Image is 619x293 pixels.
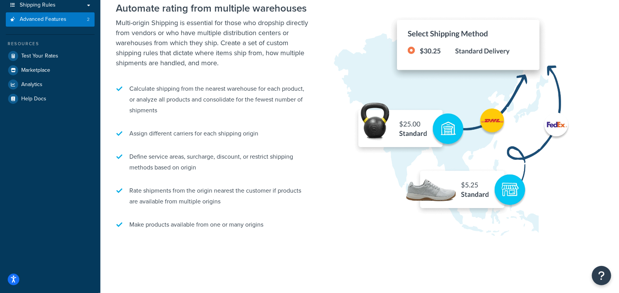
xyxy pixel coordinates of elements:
li: Assign different carriers for each shipping origin [116,124,309,143]
h2: Automate rating from multiple warehouses [116,3,309,14]
span: Advanced Features [20,16,66,23]
li: Calculate shipping from the nearest warehouse for each product, or analyze all products and conso... [116,80,309,120]
li: Define service areas, surcharge, discount, or restrict shipping methods based on origin [116,147,309,177]
span: Help Docs [21,96,46,102]
div: Resources [6,41,95,47]
span: Test Your Rates [21,53,58,59]
li: Make products available from one or many origins [116,215,309,234]
li: Advanced Features [6,12,95,27]
span: 2 [87,16,90,23]
a: Marketplace [6,63,95,77]
p: Multi-origin Shipping is essential for those who dropship directly from vendors or who have multi... [116,18,309,68]
a: Test Your Rates [6,49,95,63]
span: Shipping Rules [20,2,56,8]
span: Analytics [21,81,42,88]
a: Analytics [6,78,95,91]
a: Help Docs [6,92,95,106]
button: Open Resource Center [592,266,611,285]
a: Advanced Features2 [6,12,95,27]
li: Rate shipments from the origin nearest the customer if products are available from multiple origins [116,181,309,211]
span: Marketplace [21,67,50,74]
